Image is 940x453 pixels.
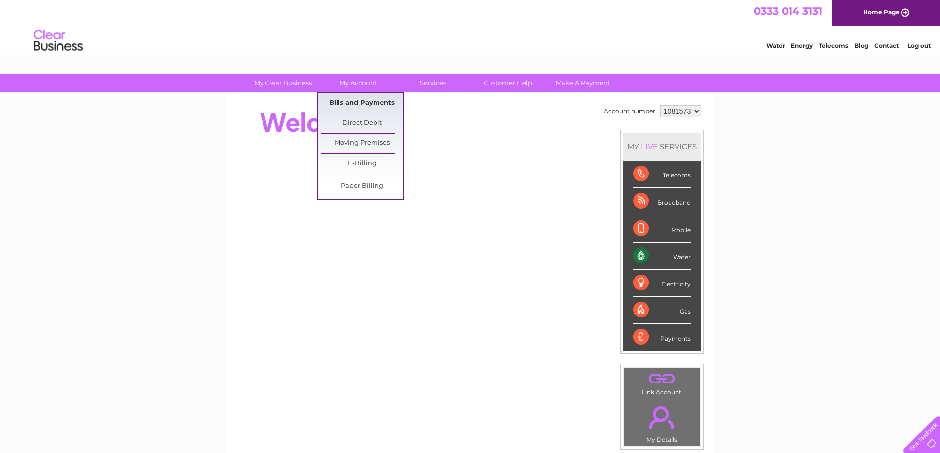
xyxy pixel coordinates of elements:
[633,270,691,297] div: Electricity
[321,93,403,113] a: Bills and Payments
[627,400,697,435] a: .
[633,215,691,243] div: Mobile
[623,133,701,161] div: MY SERVICES
[237,5,704,48] div: Clear Business is a trading name of Verastar Limited (registered in [GEOGRAPHIC_DATA] No. 3667643...
[317,74,399,92] a: My Account
[321,134,403,153] a: Moving Premises
[819,42,848,49] a: Telecoms
[633,243,691,270] div: Water
[624,367,700,398] td: Link Account
[33,26,83,56] img: logo.png
[392,74,474,92] a: Services
[542,74,624,92] a: Make A Payment
[321,113,403,133] a: Direct Debit
[907,42,931,49] a: Log out
[633,161,691,188] div: Telecoms
[633,297,691,324] div: Gas
[627,370,697,387] a: .
[874,42,899,49] a: Contact
[639,142,660,151] div: LIVE
[321,176,403,196] a: Paper Billing
[854,42,868,49] a: Blog
[602,103,658,120] td: Account number
[633,324,691,350] div: Payments
[633,188,691,215] div: Broadband
[624,398,700,446] td: My Details
[242,74,324,92] a: My Clear Business
[467,74,549,92] a: Customer Help
[766,42,785,49] a: Water
[791,42,813,49] a: Energy
[754,5,822,17] a: 0333 014 3131
[321,154,403,174] a: E-Billing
